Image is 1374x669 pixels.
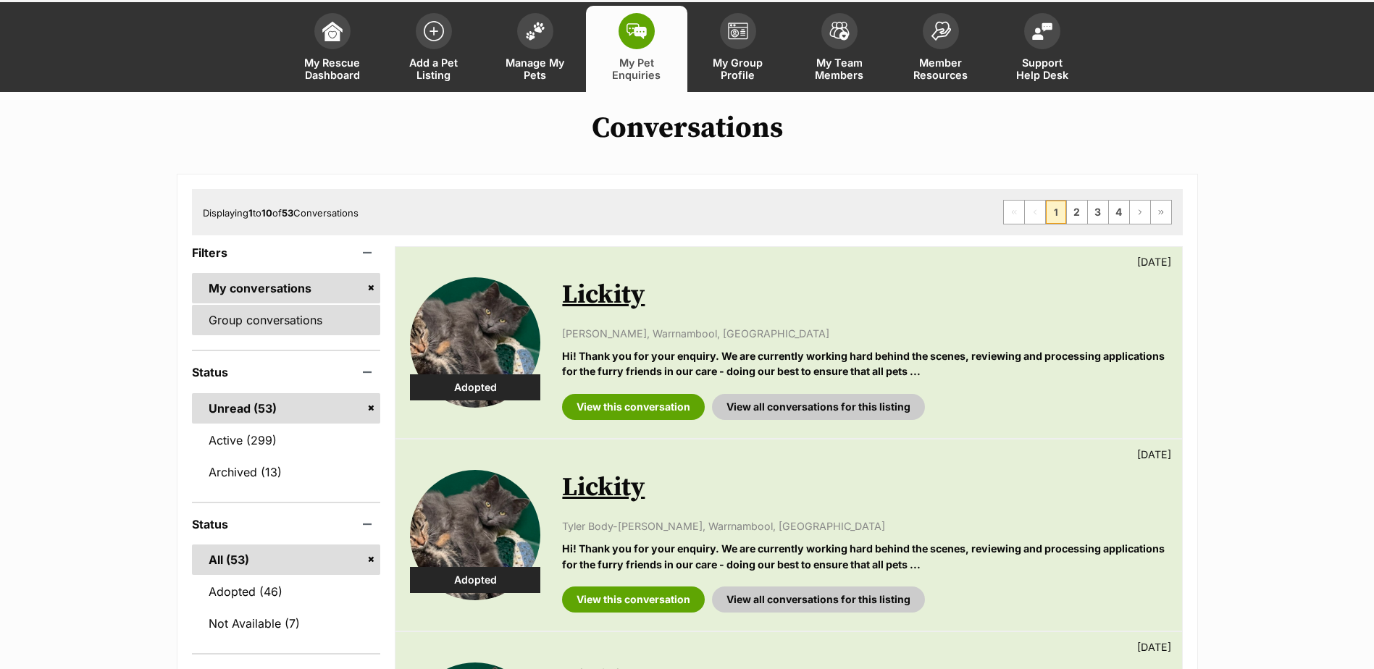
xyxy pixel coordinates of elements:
[282,207,293,219] strong: 53
[931,21,951,41] img: member-resources-icon-8e73f808a243e03378d46382f2149f9095a855e16c252ad45f914b54edf8863c.svg
[992,6,1093,92] a: Support Help Desk
[789,6,890,92] a: My Team Members
[1137,254,1171,269] p: [DATE]
[525,22,545,41] img: manage-my-pets-icon-02211641906a0b7f246fdf0571729dbe1e7629f14944591b6c1af311fb30b64b.svg
[192,273,381,303] a: My conversations
[322,21,343,41] img: dashboard-icon-eb2f2d2d3e046f16d808141f083e7271f6b2e854fb5c12c21221c1fb7104beca.svg
[1109,201,1129,224] a: Page 4
[562,279,645,311] a: Lickity
[203,207,359,219] span: Displaying to of Conversations
[1032,22,1052,40] img: help-desk-icon-fdf02630f3aa405de69fd3d07c3f3aa587a6932b1a1747fa1d2bba05be0121f9.svg
[192,425,381,455] a: Active (299)
[485,6,586,92] a: Manage My Pets
[1004,201,1024,224] span: First page
[1003,200,1172,224] nav: Pagination
[192,608,381,639] a: Not Available (7)
[627,23,647,39] img: pet-enquiries-icon-7e3ad2cf08bfb03b45e93fb7055b45f3efa6380592205ae92323e6603595dc1f.svg
[1130,201,1150,224] a: Next page
[705,56,771,81] span: My Group Profile
[1137,447,1171,462] p: [DATE]
[829,22,850,41] img: team-members-icon-5396bd8760b3fe7c0b43da4ab00e1e3bb1a5d9ba89233759b79545d2d3fc5d0d.svg
[192,393,381,424] a: Unread (53)
[562,348,1167,379] p: Hi! Thank you for your enquiry. We are currently working hard behind the scenes, reviewing and pr...
[1025,201,1045,224] span: Previous page
[503,56,568,81] span: Manage My Pets
[248,207,253,219] strong: 1
[728,22,748,40] img: group-profile-icon-3fa3cf56718a62981997c0bc7e787c4b2cf8bcc04b72c1350f741eb67cf2f40e.svg
[383,6,485,92] a: Add a Pet Listing
[410,277,540,408] img: Lickity
[1046,201,1066,224] span: Page 1
[1137,639,1171,655] p: [DATE]
[890,6,992,92] a: Member Resources
[562,394,705,420] a: View this conversation
[410,374,540,400] div: Adopted
[192,576,381,607] a: Adopted (46)
[1151,201,1171,224] a: Last page
[562,586,705,613] a: View this conversation
[192,457,381,487] a: Archived (13)
[192,246,381,259] header: Filters
[687,6,789,92] a: My Group Profile
[586,6,687,92] a: My Pet Enquiries
[424,21,444,41] img: add-pet-listing-icon-0afa8454b4691262ce3f59096e99ab1cd57d4a30225e0717b998d2c9b9846f56.svg
[192,305,381,335] a: Group conversations
[300,56,365,81] span: My Rescue Dashboard
[562,471,645,504] a: Lickity
[192,544,381,575] a: All (53)
[410,567,540,593] div: Adopted
[908,56,973,81] span: Member Resources
[562,518,1167,534] p: Tyler Body-[PERSON_NAME], Warrnambool, [GEOGRAPHIC_DATA]
[1067,201,1087,224] a: Page 2
[282,6,383,92] a: My Rescue Dashboard
[712,586,925,613] a: View all conversations for this listing
[192,366,381,379] header: Status
[562,541,1167,572] p: Hi! Thank you for your enquiry. We are currently working hard behind the scenes, reviewing and pr...
[261,207,272,219] strong: 10
[192,518,381,531] header: Status
[712,394,925,420] a: View all conversations for this listing
[401,56,466,81] span: Add a Pet Listing
[1010,56,1075,81] span: Support Help Desk
[410,470,540,600] img: Lickity
[807,56,872,81] span: My Team Members
[1088,201,1108,224] a: Page 3
[604,56,669,81] span: My Pet Enquiries
[562,326,1167,341] p: [PERSON_NAME], Warrnambool, [GEOGRAPHIC_DATA]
